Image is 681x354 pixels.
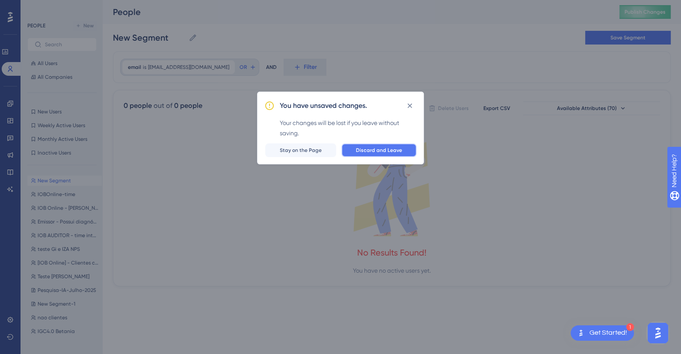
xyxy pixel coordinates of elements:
[626,323,634,331] div: 1
[20,2,53,12] span: Need Help?
[645,320,671,346] iframe: UserGuiding AI Assistant Launcher
[571,325,634,341] div: Open Get Started! checklist, remaining modules: 1
[576,328,586,338] img: launcher-image-alternative-text
[589,328,627,338] div: Get Started!
[280,118,417,138] div: Your changes will be lost if you leave without saving.
[356,147,402,154] span: Discard and Leave
[280,101,367,111] h2: You have unsaved changes.
[280,147,322,154] span: Stay on the Page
